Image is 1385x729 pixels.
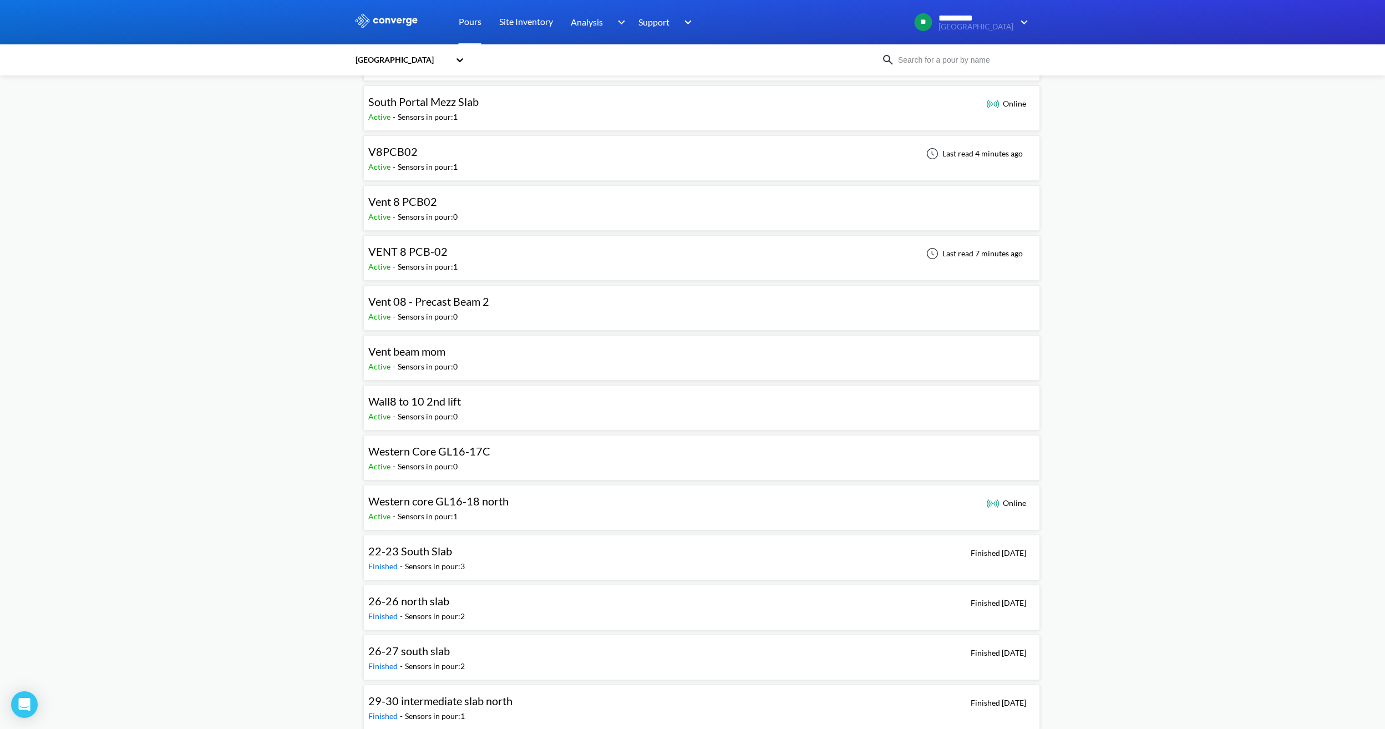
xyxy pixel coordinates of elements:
[368,212,393,221] span: Active
[368,145,418,158] span: V8PCB02
[368,112,393,121] span: Active
[368,95,479,108] span: South Portal Mezz Slab
[920,147,1026,160] div: Last read 4 minutes ago
[368,262,393,271] span: Active
[368,362,393,371] span: Active
[363,697,1040,707] a: 29-30 intermediate slab northFinished-Sensors in pour:1 Finished [DATE]
[393,312,398,321] span: -
[895,54,1029,66] input: Search for a pour by name
[363,298,1040,307] a: Vent 08 - Precast Beam 2Active-Sensors in pour:0
[393,262,398,271] span: -
[363,398,1040,407] a: Wall8 to 10 2nd liftActive-Sensors in pour:0
[967,597,1026,609] div: Finished [DATE]
[986,497,1000,510] img: online_icon.svg
[368,295,489,308] span: Vent 08 - Precast Beam 2
[393,462,398,471] span: -
[368,594,449,607] span: 26-26 north slab
[393,512,398,521] span: -
[398,211,458,223] div: Sensors in pour: 0
[368,694,513,707] span: 29-30 intermediate slab north
[1013,16,1031,29] img: downArrow.svg
[393,162,398,171] span: -
[967,547,1026,559] div: Finished [DATE]
[354,54,450,66] div: [GEOGRAPHIC_DATA]
[368,394,461,408] span: Wall8 to 10 2nd lift
[363,148,1040,158] a: V8PCB02Active-Sensors in pour:1Last read 4 minutes ago
[393,112,398,121] span: -
[363,98,1040,108] a: South Portal Mezz SlabActive-Sensors in pour:1 Online
[400,561,405,571] span: -
[368,245,448,258] span: VENT 8 PCB-02
[363,598,1040,607] a: 26-26 north slabFinished-Sensors in pour:2 Finished [DATE]
[398,311,458,323] div: Sensors in pour: 0
[400,711,405,721] span: -
[986,97,1026,110] div: Online
[368,345,445,358] span: Vent beam mom
[368,195,437,208] span: Vent 8 PCB02
[398,460,458,473] div: Sensors in pour: 0
[368,611,400,621] span: Finished
[368,661,400,671] span: Finished
[400,611,405,621] span: -
[368,162,393,171] span: Active
[677,16,695,29] img: downArrow.svg
[398,411,458,423] div: Sensors in pour: 0
[610,16,628,29] img: downArrow.svg
[11,691,38,718] div: Open Intercom Messenger
[368,462,393,471] span: Active
[368,711,400,721] span: Finished
[398,161,458,173] div: Sensors in pour: 1
[363,348,1040,357] a: Vent beam momActive-Sensors in pour:0
[363,248,1040,257] a: VENT 8 PCB-02Active-Sensors in pour:1Last read 7 minutes ago
[967,697,1026,709] div: Finished [DATE]
[368,412,393,421] span: Active
[363,198,1040,207] a: Vent 8 PCB02Active-Sensors in pour:0
[393,412,398,421] span: -
[398,361,458,373] div: Sensors in pour: 0
[363,448,1040,457] a: Western Core GL16-17CActive-Sensors in pour:0
[398,111,458,123] div: Sensors in pour: 1
[638,15,669,29] span: Support
[368,494,509,508] span: Western core GL16-18 north
[368,312,393,321] span: Active
[405,610,465,622] div: Sensors in pour: 2
[405,710,465,722] div: Sensors in pour: 1
[967,647,1026,659] div: Finished [DATE]
[393,362,398,371] span: -
[398,510,458,523] div: Sensors in pour: 1
[368,512,393,521] span: Active
[368,444,490,458] span: Western Core GL16-17C
[368,561,400,571] span: Finished
[363,548,1040,557] a: 22-23 South SlabFinished-Sensors in pour:3 Finished [DATE]
[363,647,1040,657] a: 26-27 south slabFinished-Sensors in pour:2 Finished [DATE]
[881,53,895,67] img: icon-search.svg
[938,23,1013,31] span: [GEOGRAPHIC_DATA]
[363,498,1040,507] a: Western core GL16-18 northActive-Sensors in pour:1 Online
[354,13,419,28] img: logo_ewhite.svg
[571,15,603,29] span: Analysis
[405,660,465,672] div: Sensors in pour: 2
[393,212,398,221] span: -
[986,97,1000,110] img: online_icon.svg
[368,544,452,558] span: 22-23 South Slab
[400,661,405,671] span: -
[368,644,450,657] span: 26-27 south slab
[405,560,465,573] div: Sensors in pour: 3
[920,247,1026,260] div: Last read 7 minutes ago
[986,497,1026,510] div: Online
[398,261,458,273] div: Sensors in pour: 1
